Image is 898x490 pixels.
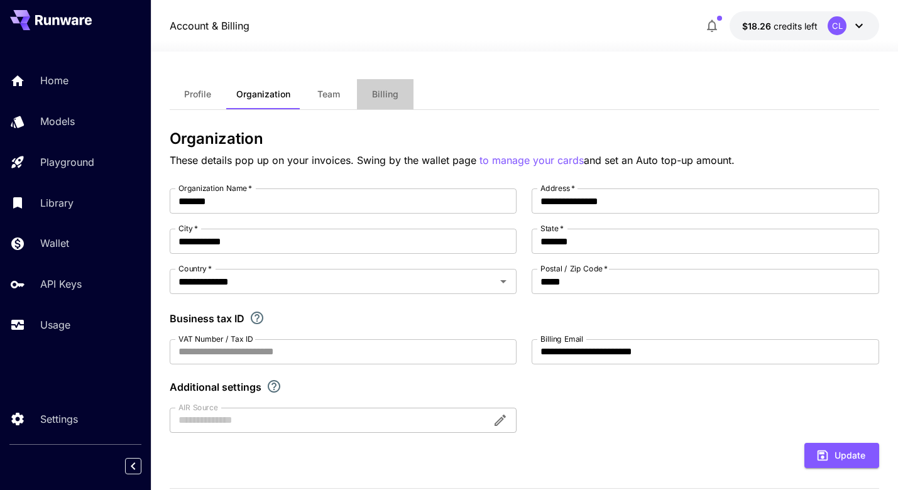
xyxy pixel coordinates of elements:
[40,155,94,170] p: Playground
[804,443,879,469] button: Update
[40,195,74,210] p: Library
[540,223,564,234] label: State
[40,317,70,332] p: Usage
[730,11,879,40] button: $18.26168CL
[40,411,78,427] p: Settings
[774,21,818,31] span: credits left
[236,89,290,100] span: Organization
[479,153,584,168] button: to manage your cards
[584,154,735,166] span: and set an Auto top-up amount.
[178,183,252,193] label: Organization Name
[178,334,253,344] label: VAT Number / Tax ID
[178,263,212,274] label: Country
[170,154,479,166] span: These details pop up on your invoices. Swing by the wallet page
[317,89,340,100] span: Team
[742,21,774,31] span: $18.26
[170,18,249,33] nav: breadcrumb
[134,455,151,477] div: Collapse sidebar
[170,130,880,148] h3: Organization
[170,379,261,395] p: Additional settings
[540,334,583,344] label: Billing Email
[125,458,141,474] button: Collapse sidebar
[184,89,211,100] span: Profile
[40,73,68,88] p: Home
[372,89,398,100] span: Billing
[40,236,69,251] p: Wallet
[40,276,82,291] p: API Keys
[178,402,217,413] label: AIR Source
[266,379,282,394] svg: Explore additional customization settings
[540,263,608,274] label: Postal / Zip Code
[540,183,575,193] label: Address
[495,273,512,290] button: Open
[249,310,265,325] svg: If you are a business tax registrant, please enter your business tax ID here.
[178,223,198,234] label: City
[170,311,244,326] p: Business tax ID
[742,19,818,33] div: $18.26168
[170,18,249,33] a: Account & Billing
[40,114,75,129] p: Models
[828,16,846,35] div: CL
